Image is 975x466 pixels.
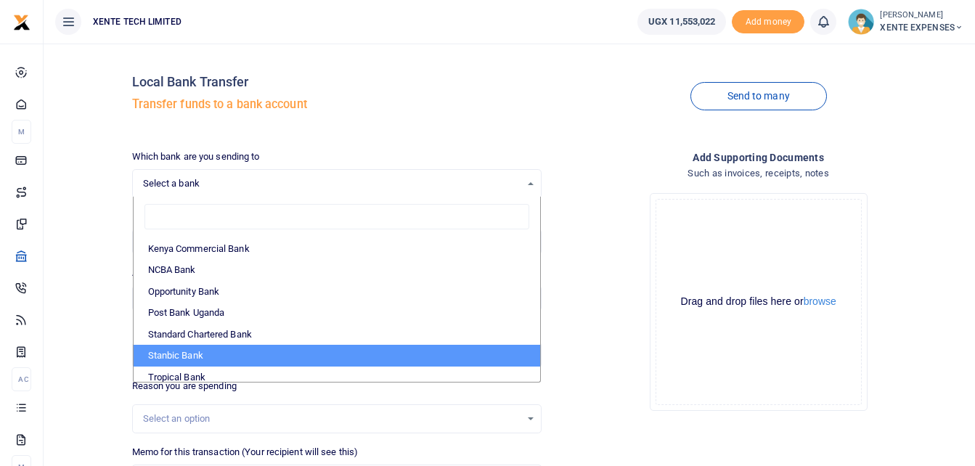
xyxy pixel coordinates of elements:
label: Which bank are you sending to [132,150,260,164]
button: browse [804,296,836,306]
span: XENTE TECH LIMITED [87,15,187,28]
h4: Local Bank Transfer [132,74,542,90]
a: UGX 11,553,022 [637,9,726,35]
img: profile-user [848,9,874,35]
li: Post Bank Uganda [134,302,541,324]
li: Standard Chartered Bank [134,324,541,346]
li: Kenya Commercial Bank [134,238,541,260]
span: UGX 11,553,022 [648,15,715,29]
h4: Such as invoices, receipts, notes [553,165,963,181]
li: NCBA Bank [134,259,541,281]
span: Select a bank [143,176,521,191]
label: Phone number [132,322,192,337]
small: [PERSON_NAME] [880,9,963,22]
li: Opportunity Bank [134,281,541,303]
input: Enter phone number [132,343,331,367]
li: Ac [12,367,31,391]
h4: Add supporting Documents [553,150,963,165]
div: File Uploader [650,193,868,411]
input: UGX [132,286,542,311]
a: Add money [732,15,804,26]
label: Amount you want to send [132,266,237,280]
a: Send to many [690,82,827,110]
label: Memo for this transaction (Your recipient will see this) [132,445,359,459]
li: Wallet ballance [632,9,732,35]
a: logo-small logo-large logo-large [13,16,30,27]
label: Recipient's account number [132,210,248,224]
img: logo-small [13,14,30,31]
label: Reason you are spending [132,379,237,393]
li: Tropical Bank [134,367,541,388]
div: Select an option [143,412,521,426]
span: XENTE EXPENSES [880,21,963,34]
li: Toup your wallet [732,10,804,34]
div: Drag and drop files here or [656,295,861,308]
input: Enter account number [132,229,331,254]
a: profile-user [PERSON_NAME] XENTE EXPENSES [848,9,963,35]
li: M [12,120,31,144]
span: Add money [732,10,804,34]
h5: Transfer funds to a bank account [132,97,542,112]
li: Stanbic Bank [134,345,541,367]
